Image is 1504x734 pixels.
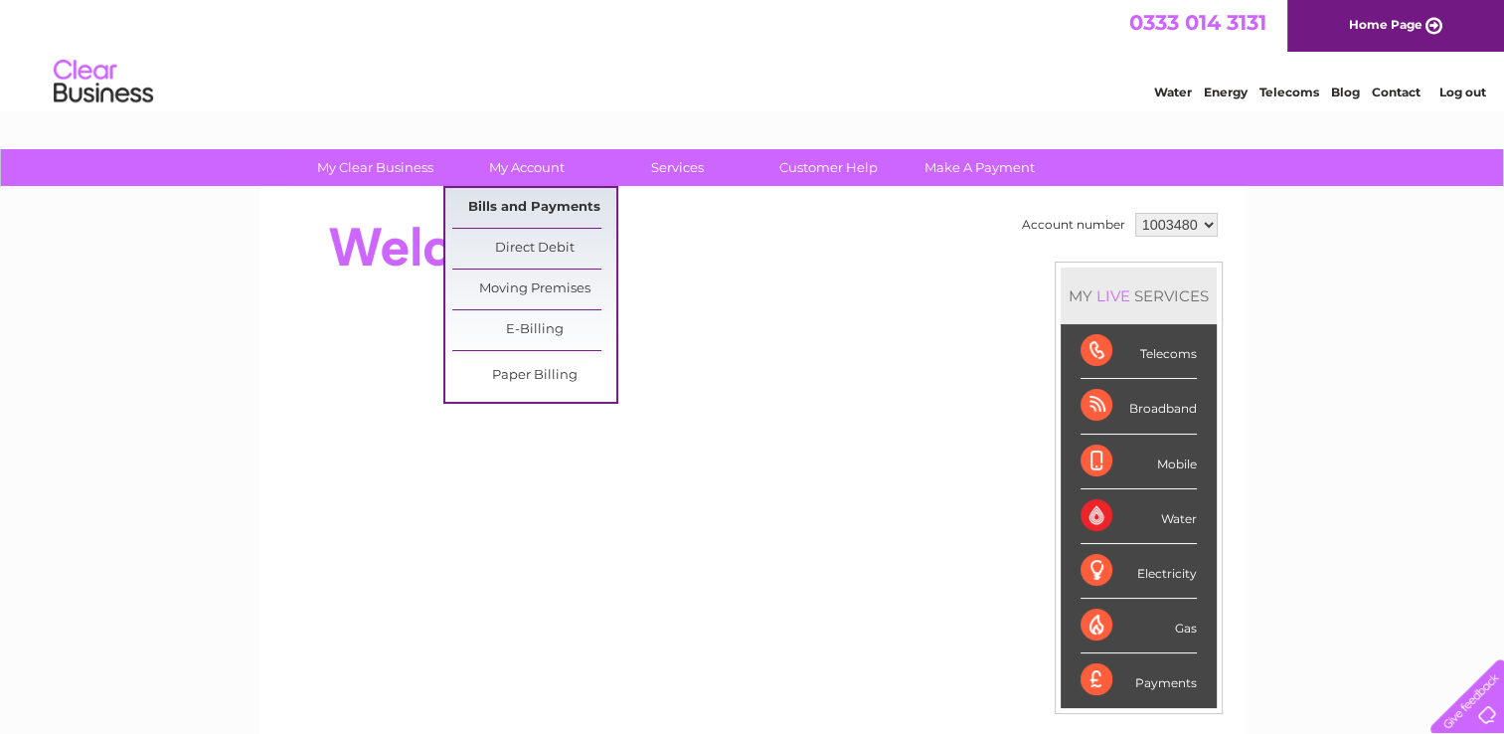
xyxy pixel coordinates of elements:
a: My Clear Business [293,149,457,186]
a: 0333 014 3131 [1129,10,1266,35]
div: Electricity [1081,544,1197,599]
a: Paper Billing [452,356,616,396]
div: Water [1081,489,1197,544]
div: Mobile [1081,435,1197,489]
a: My Account [444,149,608,186]
a: Blog [1331,85,1360,99]
a: Moving Premises [452,270,616,309]
a: E-Billing [452,310,616,350]
a: Bills and Payments [452,188,616,228]
div: Gas [1081,599,1197,653]
div: Broadband [1081,379,1197,434]
div: LIVE [1092,286,1134,305]
img: logo.png [53,52,154,112]
a: Services [595,149,759,186]
a: Contact [1372,85,1420,99]
a: Telecoms [1259,85,1319,99]
td: Account number [1017,208,1130,242]
a: Customer Help [747,149,911,186]
a: Log out [1438,85,1485,99]
div: Clear Business is a trading name of Verastar Limited (registered in [GEOGRAPHIC_DATA] No. 3667643... [283,11,1223,96]
a: Water [1154,85,1192,99]
div: Telecoms [1081,324,1197,379]
a: Direct Debit [452,229,616,269]
div: Payments [1081,653,1197,707]
a: Energy [1204,85,1248,99]
div: MY SERVICES [1061,268,1217,324]
a: Make A Payment [898,149,1062,186]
